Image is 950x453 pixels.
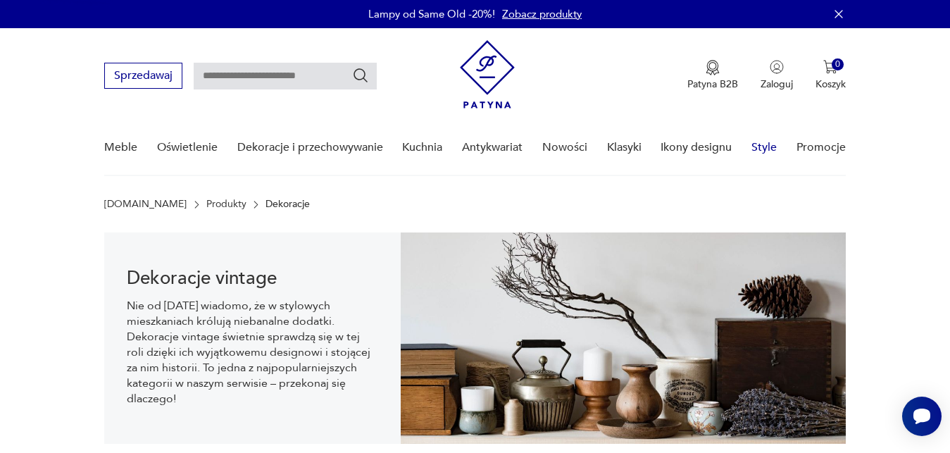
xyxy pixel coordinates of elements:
h1: Dekoracje vintage [127,270,378,287]
img: Ikonka użytkownika [770,60,784,74]
a: Ikony designu [661,120,732,175]
a: Meble [104,120,137,175]
a: Oświetlenie [157,120,218,175]
p: Koszyk [815,77,846,91]
p: Zaloguj [761,77,793,91]
iframe: Smartsupp widget button [902,397,942,436]
button: Szukaj [352,67,369,84]
p: Lampy od Same Old -20%! [368,7,495,21]
a: Style [751,120,777,175]
a: Dekoracje i przechowywanie [237,120,383,175]
a: [DOMAIN_NAME] [104,199,187,210]
img: Ikona medalu [706,60,720,75]
img: 3afcf10f899f7d06865ab57bf94b2ac8.jpg [401,232,845,444]
a: Sprzedawaj [104,72,182,82]
img: Patyna - sklep z meblami i dekoracjami vintage [460,40,515,108]
a: Promocje [796,120,846,175]
button: Zaloguj [761,60,793,91]
p: Patyna B2B [687,77,738,91]
img: Ikona koszyka [823,60,837,74]
button: 0Koszyk [815,60,846,91]
button: Patyna B2B [687,60,738,91]
p: Nie od [DATE] wiadomo, że w stylowych mieszkaniach królują niebanalne dodatki. Dekoracje vintage ... [127,298,378,407]
a: Ikona medaluPatyna B2B [687,60,738,91]
a: Klasyki [607,120,642,175]
a: Kuchnia [402,120,442,175]
button: Sprzedawaj [104,63,182,89]
a: Nowości [542,120,587,175]
p: Dekoracje [265,199,310,210]
a: Zobacz produkty [502,7,582,21]
div: 0 [832,58,844,70]
a: Antykwariat [462,120,523,175]
a: Produkty [206,199,246,210]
